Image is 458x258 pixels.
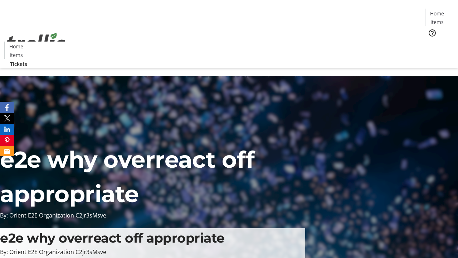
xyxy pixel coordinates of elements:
a: Items [5,51,28,59]
img: Orient E2E Organization C2jr3sMsve's Logo [4,25,68,61]
span: Items [430,18,444,26]
button: Help [425,26,439,40]
span: Home [9,43,23,50]
a: Home [425,10,448,17]
span: Tickets [10,60,27,68]
a: Home [5,43,28,50]
span: Tickets [431,42,448,49]
a: Tickets [4,60,33,68]
span: Home [430,10,444,17]
a: Items [425,18,448,26]
span: Items [10,51,23,59]
a: Tickets [425,42,454,49]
